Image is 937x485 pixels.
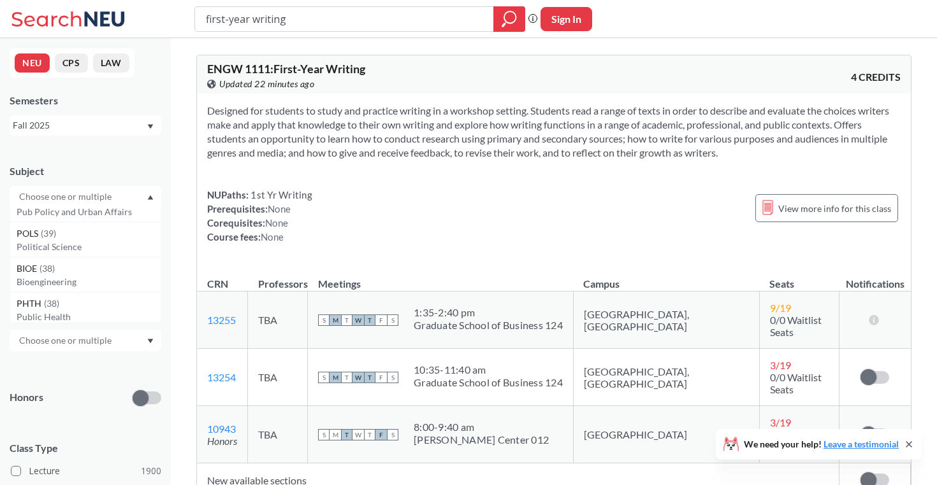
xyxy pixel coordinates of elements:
[573,292,759,349] td: [GEOGRAPHIC_DATA], [GEOGRAPHIC_DATA]
[364,314,375,326] span: T
[839,264,911,292] th: Notifications
[17,311,161,323] p: Public Health
[375,372,387,383] span: F
[207,371,236,383] a: 13254
[778,200,891,216] span: View more info for this class
[573,264,759,292] th: Campus
[248,292,308,349] td: TBA
[375,314,387,326] span: F
[770,359,791,371] span: 3 / 19
[330,372,341,383] span: M
[364,372,375,383] span: T
[17,241,161,253] p: Political Science
[573,349,759,406] td: [GEOGRAPHIC_DATA], [GEOGRAPHIC_DATA]
[13,189,120,204] input: Choose one or multiple
[414,433,549,446] div: [PERSON_NAME] Center 012
[10,186,161,207] div: Dropdown arrowEconomicsHIST(48)HistoryBIOL(47)BiologyMUSC(44)MusicARTG(41)Art - DesignENVR(41)Ear...
[10,330,161,351] div: Dropdown arrow
[414,306,563,319] div: 1:35 - 2:40 pm
[318,429,330,440] span: S
[10,164,161,178] div: Subject
[341,372,352,383] span: T
[13,333,120,348] input: Choose one or multiple
[207,314,236,326] a: 13255
[17,206,161,218] p: Pub Policy and Urban Affairs
[207,423,236,435] a: 10943
[207,435,237,447] i: Honors
[55,53,88,73] button: CPS
[147,124,154,129] svg: Dropdown arrow
[387,429,398,440] span: S
[770,314,822,338] span: 0/0 Waitlist Seats
[248,264,308,292] th: Professors
[93,53,129,73] button: LAW
[268,203,291,214] span: None
[414,376,563,389] div: Graduate School of Business 124
[352,372,364,383] span: W
[318,372,330,383] span: S
[414,319,563,332] div: Graduate School of Business 124
[11,463,161,479] label: Lecture
[40,263,55,274] span: ( 38 )
[851,70,901,84] span: 4 CREDITS
[207,188,312,244] div: NUPaths: Prerequisites: Corequisites: Course fees:
[10,115,161,136] div: Fall 2025Dropdown arrow
[493,6,525,32] div: magnifying glass
[414,363,563,376] div: 10:35 - 11:40 am
[824,439,899,449] a: Leave a testimonial
[375,429,387,440] span: F
[41,228,56,239] span: ( 39 )
[744,440,899,449] span: We need your help!
[141,464,161,478] span: 1900
[248,349,308,406] td: TBA
[414,421,549,433] div: 8:00 - 9:40 am
[341,429,352,440] span: T
[770,302,791,314] span: 9 / 19
[17,262,40,276] span: BIOE
[17,297,44,311] span: PHTH
[573,406,759,463] td: [GEOGRAPHIC_DATA]
[207,62,365,76] span: ENGW 1111 : First-Year Writing
[330,429,341,440] span: M
[387,314,398,326] span: S
[219,77,314,91] span: Updated 22 minutes ago
[10,441,161,455] span: Class Type
[15,53,50,73] button: NEU
[265,217,288,228] span: None
[207,277,228,291] div: CRN
[261,231,284,243] span: None
[364,429,375,440] span: T
[341,314,352,326] span: T
[308,264,574,292] th: Meetings
[770,428,822,453] span: 0/0 Waitlist Seats
[17,276,161,288] p: Bioengineering
[10,390,43,405] p: Honors
[318,314,330,326] span: S
[13,118,146,132] div: Fall 2025
[249,189,312,200] span: 1st Yr Writing
[44,298,59,309] span: ( 38 )
[17,227,41,241] span: POLS
[770,371,822,395] span: 0/0 Waitlist Seats
[759,264,839,292] th: Seats
[205,8,484,30] input: Class, professor, course number, "phrase"
[330,314,341,326] span: M
[207,104,901,160] section: Designed for students to study and practice writing in a workshop setting. Students read a range ...
[770,416,791,428] span: 3 / 19
[502,10,517,28] svg: magnifying glass
[541,7,592,31] button: Sign In
[248,406,308,463] td: TBA
[10,94,161,108] div: Semesters
[352,314,364,326] span: W
[147,339,154,344] svg: Dropdown arrow
[147,195,154,200] svg: Dropdown arrow
[387,372,398,383] span: S
[352,429,364,440] span: W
